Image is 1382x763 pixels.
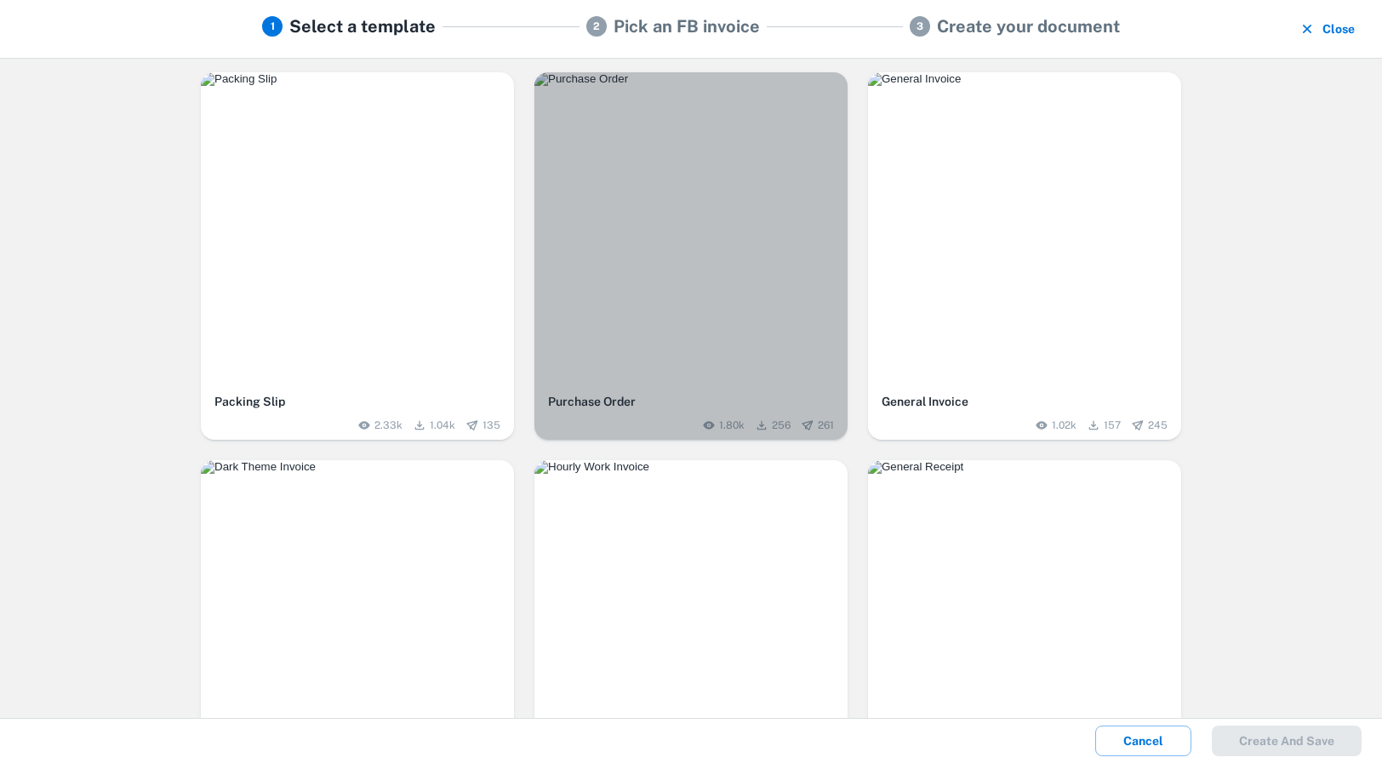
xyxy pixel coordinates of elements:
img: Dark Theme Invoice [201,460,514,474]
span: 1.80k [719,418,745,433]
h5: Select a template [289,14,436,39]
button: Purchase OrderPurchase Order1.80k256261 [534,72,848,440]
span: 157 [1104,418,1121,433]
h6: General Invoice [882,392,1168,411]
span: 261 [818,418,834,433]
h5: Pick an FB invoice [614,14,760,39]
span: 2.33k [374,418,403,433]
button: Packing SlipPacking Slip2.33k1.04k135 [201,72,514,440]
button: Cancel [1095,726,1191,756]
img: General Invoice [868,72,1181,86]
button: General InvoiceGeneral Invoice1.02k157245 [868,72,1181,440]
img: Hourly Work Invoice [534,460,848,474]
span: 256 [772,418,791,433]
img: Purchase Order [534,72,848,86]
span: 245 [1148,418,1168,433]
button: Close [1295,14,1362,44]
span: 1.04k [430,418,455,433]
h6: Purchase Order [548,392,834,411]
img: Packing Slip [201,72,514,86]
text: 3 [917,20,923,32]
span: 1.02k [1052,418,1076,433]
img: General Receipt [868,460,1181,474]
h6: Packing Slip [214,392,500,411]
span: 135 [483,418,500,433]
text: 1 [271,20,275,32]
text: 2 [593,20,600,32]
h5: Create your document [937,14,1120,39]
